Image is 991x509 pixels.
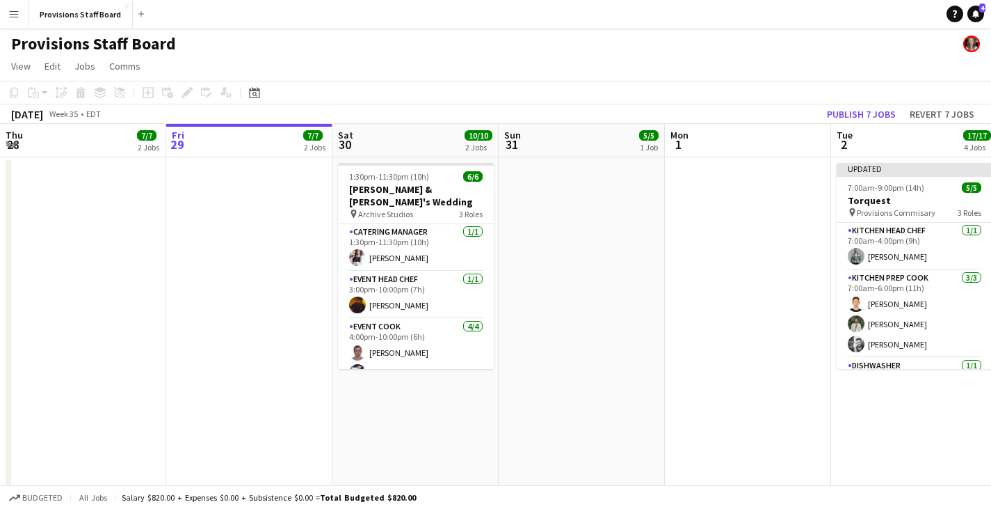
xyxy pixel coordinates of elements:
[979,3,985,13] span: 4
[303,130,323,141] span: 7/7
[304,142,325,152] div: 2 Jobs
[670,129,688,141] span: Mon
[958,207,981,218] span: 3 Roles
[46,109,81,119] span: Week 35
[338,224,494,272] app-card-role: Catering Manager1/11:30pm-11:30pm (10h)[PERSON_NAME]
[848,182,924,193] span: 7:00am-9:00pm (14h)
[29,1,133,28] button: Provisions Staff Board
[11,107,43,121] div: [DATE]
[639,130,659,141] span: 5/5
[349,171,429,182] span: 1:30pm-11:30pm (10h)
[837,129,853,141] span: Tue
[465,142,492,152] div: 2 Jobs
[6,57,36,75] a: View
[7,490,65,506] button: Budgeted
[137,130,156,141] span: 7/7
[172,129,184,141] span: Fri
[358,209,413,219] span: Archive Studios
[109,60,140,72] span: Comms
[459,209,483,219] span: 3 Roles
[463,171,483,182] span: 6/6
[821,105,901,123] button: Publish 7 jobs
[76,492,110,503] span: All jobs
[964,142,990,152] div: 4 Jobs
[338,272,494,319] app-card-role: Event Head Chef1/13:00pm-10:00pm (7h)[PERSON_NAME]
[640,142,658,152] div: 1 Job
[69,57,101,75] a: Jobs
[39,57,66,75] a: Edit
[963,130,991,141] span: 17/17
[904,105,980,123] button: Revert 7 jobs
[338,319,494,427] app-card-role: Event Cook4/44:00pm-10:00pm (6h)[PERSON_NAME][PERSON_NAME]
[336,136,353,152] span: 30
[3,136,23,152] span: 28
[22,493,63,503] span: Budgeted
[962,182,981,193] span: 5/5
[138,142,159,152] div: 2 Jobs
[857,207,935,218] span: Provisions Commisary
[504,129,521,141] span: Sun
[465,130,492,141] span: 10/10
[122,492,416,503] div: Salary $820.00 + Expenses $0.00 + Subsistence $0.00 =
[338,129,353,141] span: Sat
[6,129,23,141] span: Thu
[45,60,61,72] span: Edit
[104,57,146,75] a: Comms
[320,492,416,503] span: Total Budgeted $820.00
[338,183,494,208] h3: [PERSON_NAME] & [PERSON_NAME]'s Wedding
[170,136,184,152] span: 29
[963,36,980,52] app-user-avatar: Giannina Fazzari
[86,109,101,119] div: EDT
[338,163,494,369] app-job-card: 1:30pm-11:30pm (10h)6/6[PERSON_NAME] & [PERSON_NAME]'s Wedding Archive Studios3 RolesCatering Man...
[967,6,984,22] a: 4
[835,136,853,152] span: 2
[668,136,688,152] span: 1
[502,136,521,152] span: 31
[11,33,176,54] h1: Provisions Staff Board
[11,60,31,72] span: View
[74,60,95,72] span: Jobs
